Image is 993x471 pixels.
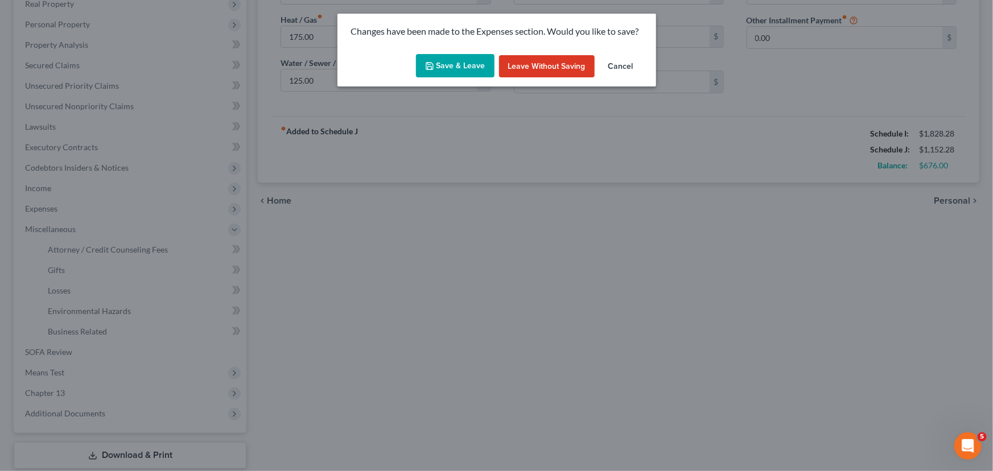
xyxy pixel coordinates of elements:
[416,54,495,78] button: Save & Leave
[351,25,642,38] p: Changes have been made to the Expenses section. Would you like to save?
[599,55,642,78] button: Cancel
[499,55,595,78] button: Leave without Saving
[978,432,987,441] span: 5
[954,432,982,460] iframe: Intercom live chat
